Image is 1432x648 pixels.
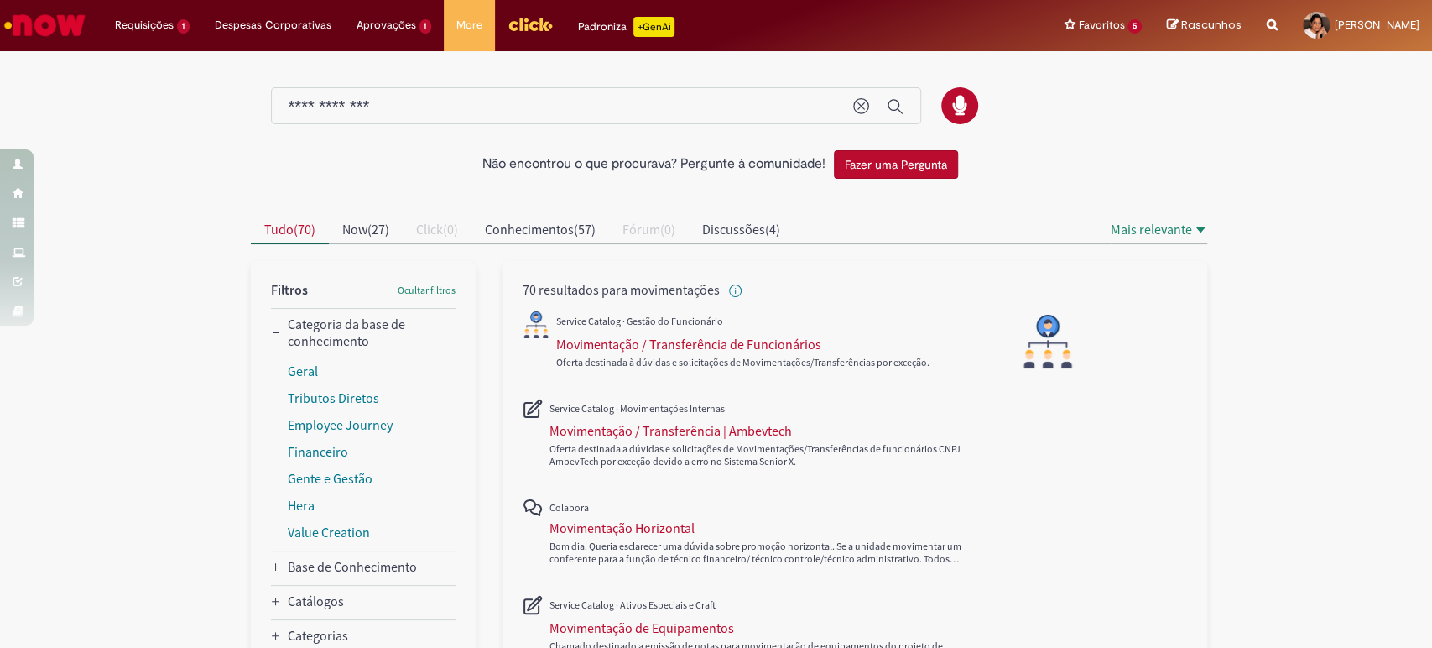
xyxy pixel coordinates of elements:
img: ServiceNow [2,8,88,42]
img: click_logo_yellow_360x200.png [508,12,553,37]
button: Fazer uma Pergunta [834,150,958,179]
div: Padroniza [578,17,674,37]
span: 1 [177,19,190,34]
a: Rascunhos [1167,18,1242,34]
span: [PERSON_NAME] [1335,18,1419,32]
span: 5 [1127,19,1142,34]
span: Rascunhos [1181,17,1242,33]
p: +GenAi [633,17,674,37]
h2: Não encontrou o que procurava? Pergunte à comunidade! [482,157,825,172]
span: Requisições [115,17,174,34]
span: More [456,17,482,34]
span: Aprovações [357,17,416,34]
span: Despesas Corporativas [215,17,331,34]
span: 1 [419,19,432,34]
span: Favoritos [1078,17,1124,34]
